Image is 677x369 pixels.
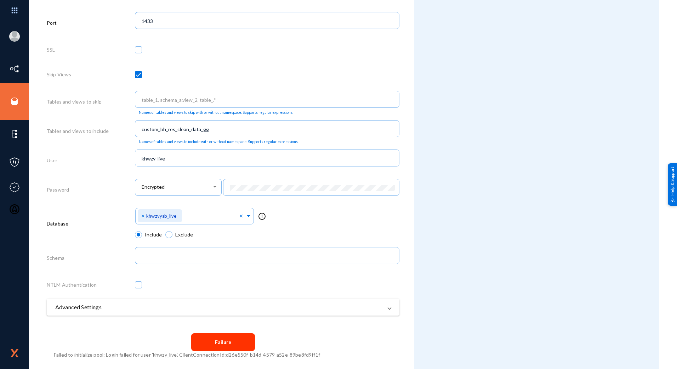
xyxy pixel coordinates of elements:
[191,333,255,351] button: Failure
[142,97,396,103] input: table_1, schema_a.view_2, table_.*
[47,254,64,262] label: Schema
[9,204,20,215] img: icon-oauth.svg
[47,186,69,193] label: Password
[9,31,20,42] img: blank-profile-picture.png
[141,212,146,219] span: ×
[239,212,245,220] span: Clear all
[47,127,109,135] label: Tables and views to include
[668,163,677,206] div: Help & Support
[47,19,57,27] label: Port
[258,212,266,221] mat-icon: error_outline
[139,110,293,115] mat-hint: Names of tables and views to skip with or without namespace. Supports regular expressions.
[54,352,320,358] span: Failed to initialize pool: Login failed for user 'khwzy_live'. ClientConnectionId:d26e550f-b14d-4...
[47,71,72,78] label: Skip Views
[47,220,68,227] label: Database
[9,64,20,74] img: icon-inventory.svg
[9,96,20,107] img: icon-sources.svg
[142,18,396,24] input: 1433
[142,184,165,190] span: Encrypted
[47,299,399,316] mat-expansion-panel-header: Advanced Settings
[47,157,58,164] label: User
[47,46,55,53] label: SSL
[4,3,25,18] img: app launcher
[139,140,298,144] mat-hint: Names of tables and views to include with or without namespace. Supports regular expressions.
[9,182,20,193] img: icon-compliance.svg
[172,231,193,238] span: Exclude
[670,198,675,202] img: help_support.svg
[142,126,396,133] input: table_1, schema_a.view_2, table_.*
[215,339,231,345] span: Failure
[47,98,102,105] label: Tables and views to skip
[47,281,97,288] label: NTLM Authentication
[55,303,382,311] mat-panel-title: Advanced Settings
[9,129,20,139] img: icon-elements.svg
[146,213,176,219] span: khwzyysb_live
[142,231,162,238] span: Include
[9,157,20,168] img: icon-policies.svg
